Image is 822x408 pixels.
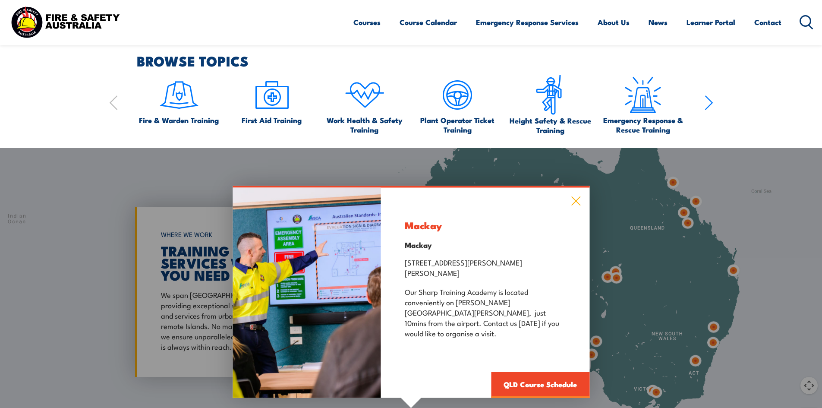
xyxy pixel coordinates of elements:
span: Height Safety & Rescue Training [508,116,592,135]
span: Emergency Response & Rescue Training [601,115,685,134]
a: Contact [754,11,781,34]
p: Our Sharp Training Academy is located conveniently on [PERSON_NAME][GEOGRAPHIC_DATA][PERSON_NAME]... [405,286,566,338]
h3: Mackay [405,220,566,230]
a: About Us [598,11,630,34]
a: Fire & Warden Training [139,75,219,125]
a: Plant Operator Ticket Training [415,75,500,134]
span: Plant Operator Ticket Training [415,115,500,134]
img: icon-4 [344,75,385,115]
a: QLD Course Schedule [491,372,589,398]
a: Course Calendar [400,11,457,34]
img: icon-2 [252,75,292,115]
a: News [649,11,668,34]
a: Emergency Response & Rescue Training [601,75,685,134]
span: First Aid Training [242,115,302,125]
a: Height Safety & Rescue Training [508,75,592,135]
a: Emergency Response Services [476,11,579,34]
img: Emergency Response Icon [623,75,663,115]
a: Courses [353,11,381,34]
span: Fire & Warden Training [139,115,219,125]
img: icon-1 [159,75,199,115]
p: [STREET_ADDRESS][PERSON_NAME][PERSON_NAME] [405,256,566,277]
h4: Mackay [405,240,566,249]
a: Learner Portal [687,11,735,34]
span: Work Health & Safety Training [322,115,407,134]
h2: BROWSE TOPICS [137,54,713,66]
a: Work Health & Safety Training [322,75,407,134]
img: icon-6 [530,75,570,116]
a: First Aid Training [242,75,302,125]
img: icon-5 [437,75,478,115]
img: Health & Safety Representative COURSES [233,187,381,398]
